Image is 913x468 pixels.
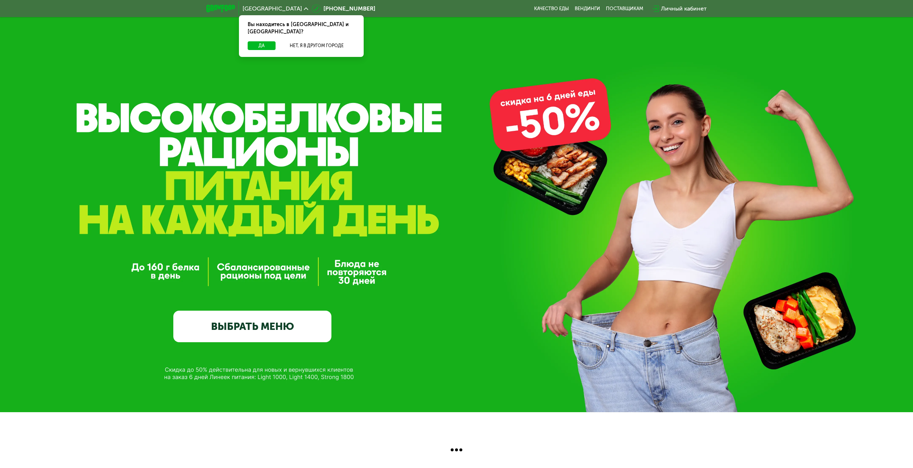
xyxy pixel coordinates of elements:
[661,4,707,13] div: Личный кабинет
[575,6,600,12] a: Вендинги
[312,4,375,13] a: [PHONE_NUMBER]
[606,6,643,12] div: поставщикам
[239,15,364,41] div: Вы находитесь в [GEOGRAPHIC_DATA] и [GEOGRAPHIC_DATA]?
[243,6,302,12] span: [GEOGRAPHIC_DATA]
[173,311,331,342] a: ВЫБРАТЬ МЕНЮ
[278,41,355,50] button: Нет, я в другом городе
[248,41,276,50] button: Да
[534,6,569,12] a: Качество еды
